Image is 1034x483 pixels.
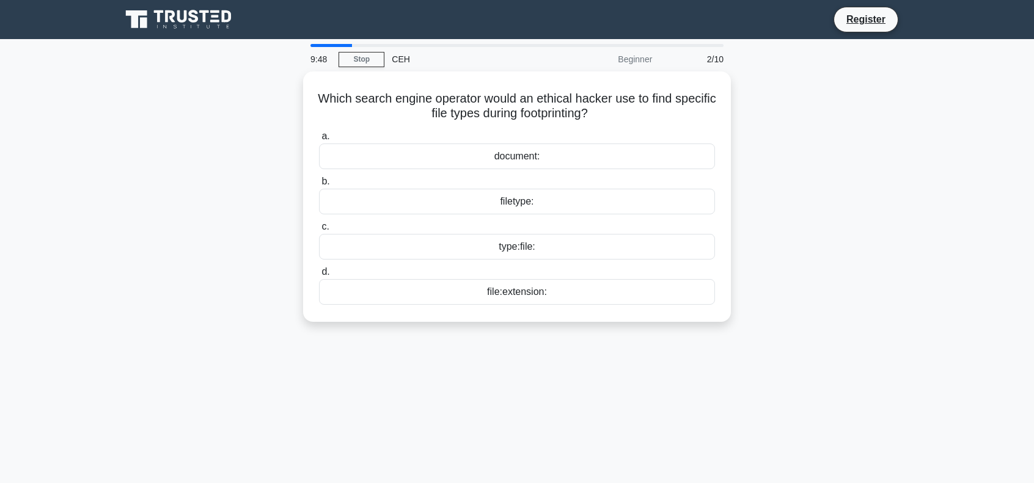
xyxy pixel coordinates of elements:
[321,221,329,231] span: c.
[319,234,715,260] div: type:file:
[321,176,329,186] span: b.
[384,47,552,71] div: CEH
[321,266,329,277] span: d.
[319,189,715,214] div: filetype:
[319,143,715,169] div: document:
[839,12,893,27] a: Register
[339,52,384,67] a: Stop
[552,47,659,71] div: Beginner
[318,91,716,122] h5: Which search engine operator would an ethical hacker use to find specific file types during footp...
[319,279,715,305] div: file:extension:
[659,47,731,71] div: 2/10
[321,131,329,141] span: a.
[303,47,339,71] div: 9:48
